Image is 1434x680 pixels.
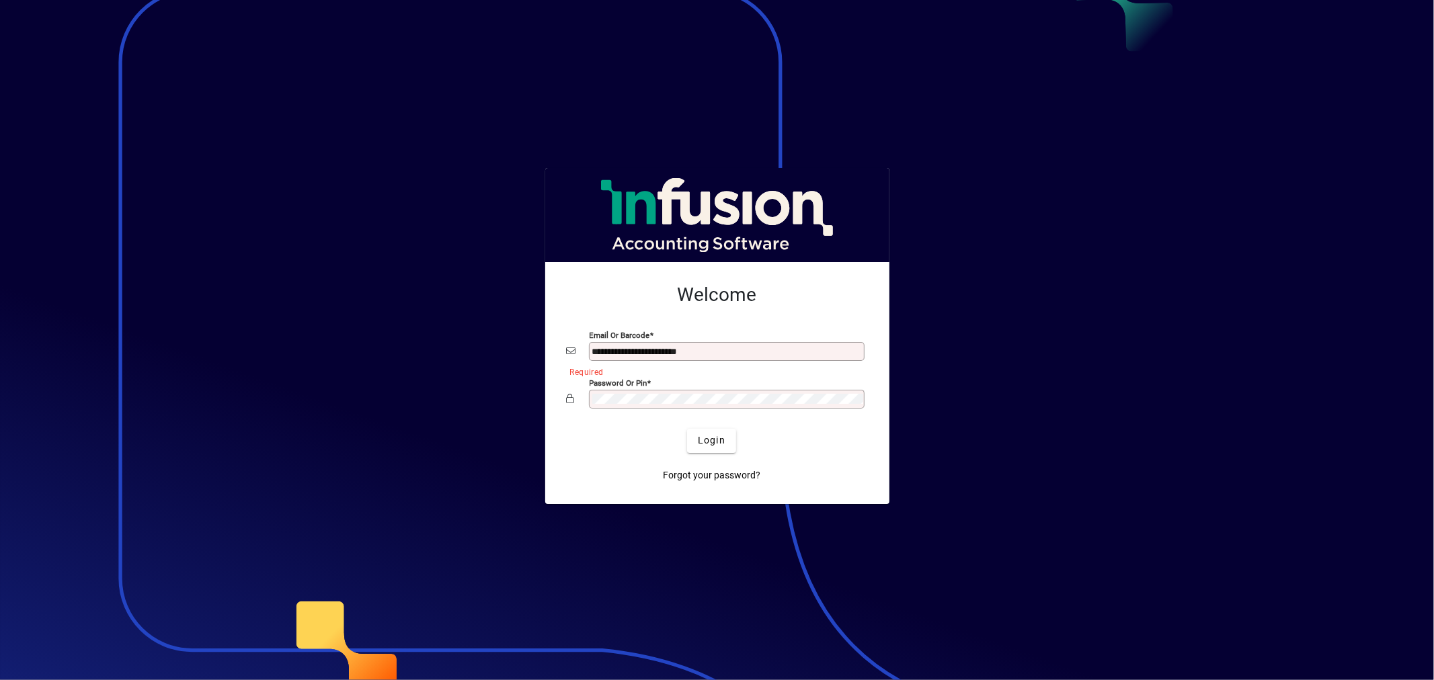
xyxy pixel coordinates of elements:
[590,378,647,387] mat-label: Password or Pin
[658,464,766,488] a: Forgot your password?
[698,433,725,448] span: Login
[567,284,868,306] h2: Welcome
[663,468,760,482] span: Forgot your password?
[590,330,650,339] mat-label: Email or Barcode
[570,364,857,378] mat-error: Required
[687,429,736,453] button: Login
